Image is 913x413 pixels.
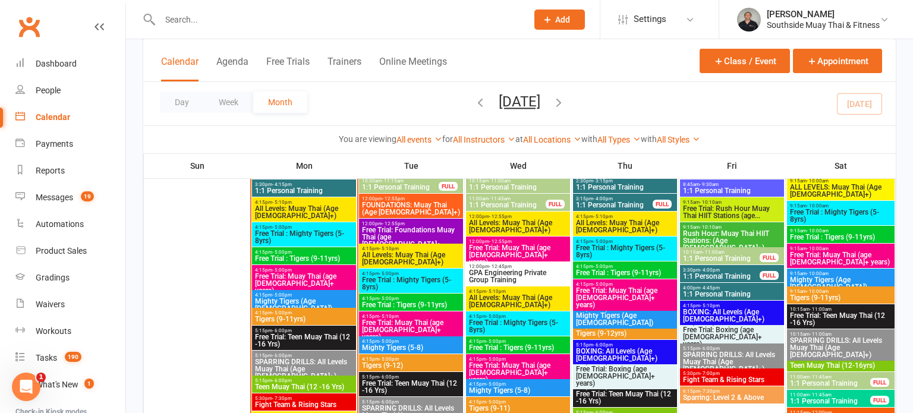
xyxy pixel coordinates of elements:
[789,398,871,405] span: 1:1 Personal Training
[204,92,253,113] button: Week
[682,291,782,298] span: 1:1 Personal Training
[807,289,829,294] span: - 10:00am
[700,182,719,187] span: - 9:30am
[489,264,512,269] span: - 12:45pm
[468,289,568,294] span: 4:15pm
[789,294,892,301] span: Tigers (9-11yrs)
[254,316,354,323] span: Tigers (9-11yrs)
[254,353,354,358] span: 5:15pm
[682,376,782,383] span: Fight Team & Rising Stars
[789,203,892,209] span: 9:15am
[272,328,292,333] span: - 6:00pm
[789,362,892,369] span: Teen Muay Thai (12-16yrs)
[575,219,675,234] span: All Levels: Muay Thai (Age [DEMOGRAPHIC_DATA]+)
[807,271,829,276] span: - 10:00am
[807,228,829,234] span: - 10:00am
[361,196,461,201] span: 12:00pm
[682,255,760,262] span: 1:1 Personal Training
[786,153,896,178] th: Sat
[15,371,125,398] a: What's New1
[361,399,461,405] span: 5:15pm
[700,371,720,376] span: - 7:00pm
[36,219,84,229] div: Automations
[810,392,832,398] span: - 11:45am
[36,273,70,282] div: Gradings
[36,139,73,149] div: Payments
[789,332,892,337] span: 10:15am
[657,135,700,144] a: All Styles
[254,273,354,294] span: Free Trial: Muay Thai (age [DEMOGRAPHIC_DATA]+ years)
[15,51,125,77] a: Dashboard
[361,319,461,341] span: Free Trial: Muay Thai (age [DEMOGRAPHIC_DATA]+ years)
[361,178,439,184] span: 10:30am
[272,353,292,358] span: - 6:00pm
[396,135,442,144] a: All events
[870,378,889,387] div: FULL
[15,104,125,131] a: Calendar
[36,299,65,309] div: Waivers
[12,373,40,401] iframe: Intercom live chat
[468,178,568,184] span: 10:15am
[468,269,568,283] span: GPA Engineering Private Group Training
[789,178,892,184] span: 9:15am
[575,342,675,348] span: 5:15pm
[272,200,292,205] span: - 5:10pm
[703,250,725,255] span: - 11:00am
[361,246,461,251] span: 4:15pm
[575,287,675,308] span: Free Trial: Muay Thai (age [DEMOGRAPHIC_DATA]+ years)
[358,153,465,178] th: Tue
[468,319,568,333] span: Free Trial : Mighty Tigers (5-8yrs)
[575,201,653,209] span: 1:1 Personal Training
[15,318,125,345] a: Workouts
[546,200,565,209] div: FULL
[682,205,782,219] span: Free Trial: Rush Hour Muay Thai HIIT Stations (age...
[468,399,568,405] span: 4:15pm
[789,251,892,266] span: Free Trial: Muay Thai (age [DEMOGRAPHIC_DATA]+ years)
[807,246,829,251] span: - 10:00am
[361,184,439,191] span: 1:1 Personal Training
[597,135,641,144] a: All Types
[382,196,405,201] span: - 12:55pm
[593,282,613,287] span: - 5:00pm
[442,134,453,144] strong: for
[789,209,892,223] span: Free Trial : Mighty Tigers (5-8yrs)
[486,357,506,362] span: - 5:00pm
[36,112,70,122] div: Calendar
[575,196,653,201] span: 3:15pm
[682,394,782,401] span: Sparring: Level 2 & Above
[15,184,125,211] a: Messages 19
[468,362,568,383] span: Free Trial: Muay Thai (age [DEMOGRAPHIC_DATA]+ years)
[468,344,568,351] span: Free Trial : Tigers (9-11yrs)
[254,182,354,187] span: 3:30pm
[789,307,892,312] span: 10:15am
[161,56,199,81] button: Calendar
[767,20,880,30] div: Southside Muay Thai & Fitness
[251,153,358,178] th: Mon
[499,93,540,110] button: [DATE]
[793,49,882,73] button: Appointment
[382,178,404,184] span: - 11:15am
[789,312,892,326] span: Free Trial: Teen Muay Thai (12 -16 Yrs)
[575,239,675,244] span: 4:15pm
[789,276,892,291] span: Mighty Tigers (Age [DEMOGRAPHIC_DATA])
[682,346,782,351] span: 5:15pm
[361,251,461,266] span: All Levels: Muay Thai (Age [DEMOGRAPHIC_DATA]+)
[593,178,613,184] span: - 3:15pm
[593,342,613,348] span: - 6:00pm
[361,301,461,308] span: Free Trial : Tigers (9-11yrs)
[810,374,832,380] span: - 11:45am
[682,187,782,194] span: 1:1 Personal Training
[682,326,782,348] span: Free Trial: Boxing (age [DEMOGRAPHIC_DATA]+ years)
[486,339,506,344] span: - 5:00pm
[382,221,405,226] span: - 12:55pm
[272,396,292,401] span: - 7:30pm
[789,337,892,358] span: SPARRING DRILLS: All Levels Muay Thai (Age [DEMOGRAPHIC_DATA]+)
[254,358,354,380] span: SPARRING DRILLS: All Levels Muay Thai (Age [DEMOGRAPHIC_DATA]+)
[272,378,292,383] span: - 6:00pm
[682,250,760,255] span: 10:15am
[810,307,832,312] span: - 11:00am
[534,10,585,30] button: Add
[575,330,675,337] span: Tigers (9-12yrs)
[254,225,354,230] span: 4:15pm
[254,383,354,390] span: Teen Muay Thai (12 -16 Yrs)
